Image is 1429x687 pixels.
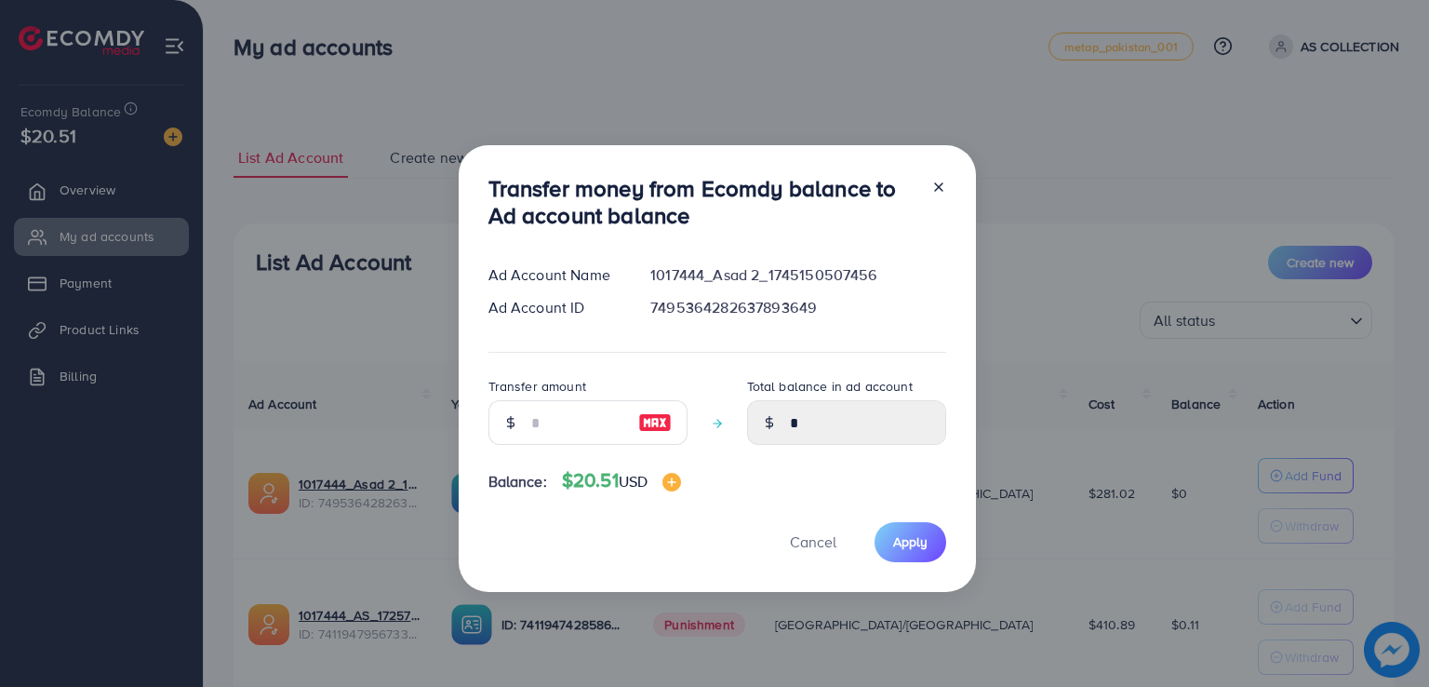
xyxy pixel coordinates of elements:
h4: $20.51 [562,469,681,492]
label: Transfer amount [488,377,586,396]
span: Cancel [790,532,836,552]
img: image [638,411,672,434]
div: 1017444_Asad 2_1745150507456 [635,264,960,286]
img: image [662,473,681,492]
h3: Transfer money from Ecomdy balance to Ad account balance [488,175,916,229]
span: Apply [893,532,928,551]
span: Balance: [488,471,547,492]
button: Apply [875,522,946,562]
div: Ad Account ID [474,297,636,318]
button: Cancel [767,522,860,562]
div: Ad Account Name [474,264,636,286]
span: USD [619,471,648,492]
label: Total balance in ad account [747,377,913,396]
div: 7495364282637893649 [635,297,960,318]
